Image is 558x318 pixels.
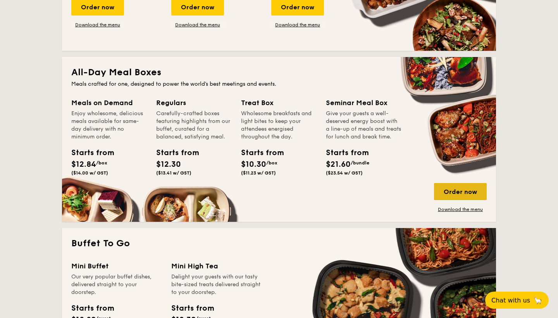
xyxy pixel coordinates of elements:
div: Our very popular buffet dishes, delivered straight to your doorstep. [71,273,162,296]
span: $10.30 [241,160,266,169]
div: Starts from [171,302,214,314]
span: $12.30 [156,160,181,169]
div: Give your guests a well-deserved energy boost with a line-up of meals and treats for lunch and br... [326,110,401,141]
span: ($23.54 w/ GST) [326,170,363,176]
div: Treat Box [241,97,317,108]
span: 🦙 [533,296,542,305]
div: Delight your guests with our tasty bite-sized treats delivered straight to your doorstep. [171,273,262,296]
span: $12.84 [71,160,96,169]
div: Starts from [326,147,361,159]
span: /box [96,160,107,166]
span: ($11.23 w/ GST) [241,170,276,176]
div: Seminar Meal Box [326,97,401,108]
div: Enjoy wholesome, delicious meals available for same-day delivery with no minimum order. [71,110,147,141]
div: Meals crafted for one, designed to power the world's best meetings and events. [71,80,487,88]
div: Starts from [71,302,114,314]
div: Starts from [241,147,276,159]
a: Download the menu [271,22,324,28]
h2: Buffet To Go [71,237,487,250]
div: Mini High Tea [171,261,262,271]
div: Starts from [71,147,106,159]
span: Chat with us [491,297,530,304]
span: $21.60 [326,160,351,169]
span: /box [266,160,277,166]
button: Chat with us🦙 [485,292,549,309]
div: Regulars [156,97,232,108]
div: Wholesome breakfasts and light bites to keep your attendees energised throughout the day. [241,110,317,141]
div: Carefully-crafted boxes featuring highlights from our buffet, curated for a balanced, satisfying ... [156,110,232,141]
span: ($13.41 w/ GST) [156,170,191,176]
div: Starts from [156,147,191,159]
a: Download the menu [171,22,224,28]
div: Order now [434,183,487,200]
span: ($14.00 w/ GST) [71,170,108,176]
h2: All-Day Meal Boxes [71,66,487,79]
span: /bundle [351,160,369,166]
div: Mini Buffet [71,261,162,271]
a: Download the menu [71,22,124,28]
a: Download the menu [434,206,487,213]
div: Meals on Demand [71,97,147,108]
